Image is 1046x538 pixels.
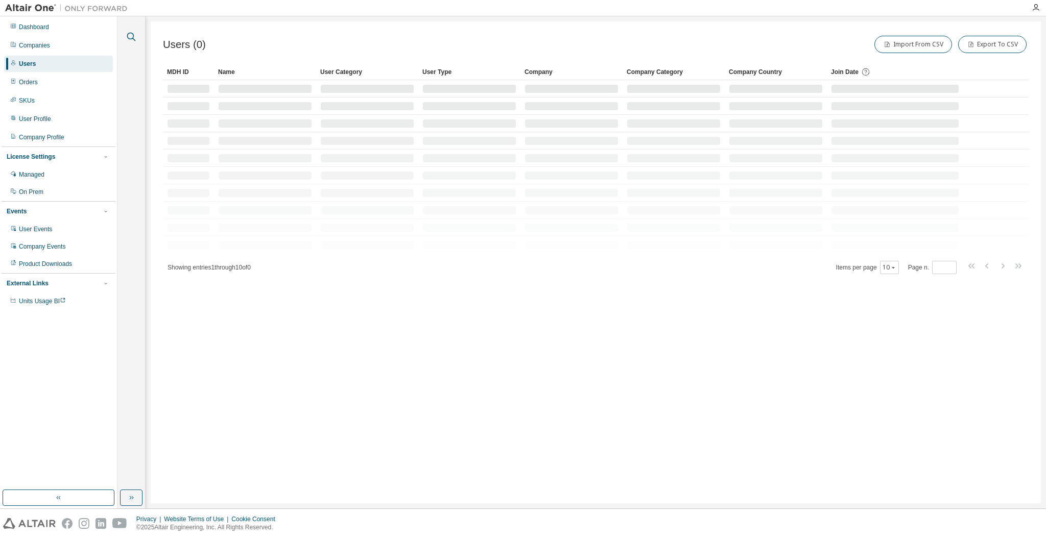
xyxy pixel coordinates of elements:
img: instagram.svg [79,518,89,529]
span: Page n. [908,261,957,274]
div: Privacy [136,515,164,523]
svg: Date when the user was first added or directly signed up. If the user was deleted and later re-ad... [861,67,870,77]
div: Events [7,207,27,215]
div: Company Category [627,64,721,80]
div: Orders [19,78,38,86]
div: Company Events [19,242,65,251]
div: Cookie Consent [231,515,281,523]
span: Users (0) [163,39,206,51]
div: MDH ID [167,64,210,80]
div: SKUs [19,96,35,105]
p: © 2025 Altair Engineering, Inc. All Rights Reserved. [136,523,281,532]
span: Join Date [831,68,859,76]
div: Companies [19,41,50,50]
div: User Profile [19,115,51,123]
span: Showing entries 1 through 10 of 0 [168,264,251,271]
div: Product Downloads [19,260,72,268]
div: External Links [7,279,49,287]
img: Altair One [5,3,133,13]
div: Company [525,64,619,80]
div: Dashboard [19,23,49,31]
div: Name [218,64,312,80]
button: 10 [883,263,896,272]
div: License Settings [7,153,55,161]
div: Company Country [729,64,823,80]
div: Users [19,60,36,68]
span: Items per page [836,261,899,274]
button: Import From CSV [874,36,952,53]
div: Managed [19,170,44,179]
button: Export To CSV [958,36,1027,53]
div: User Events [19,225,52,233]
img: linkedin.svg [96,518,106,529]
img: altair_logo.svg [3,518,56,529]
img: youtube.svg [112,518,127,529]
div: User Category [320,64,414,80]
div: Website Terms of Use [164,515,231,523]
div: On Prem [19,188,43,196]
div: User Type [422,64,516,80]
span: Units Usage BI [19,298,66,305]
div: Company Profile [19,133,64,141]
img: facebook.svg [62,518,73,529]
